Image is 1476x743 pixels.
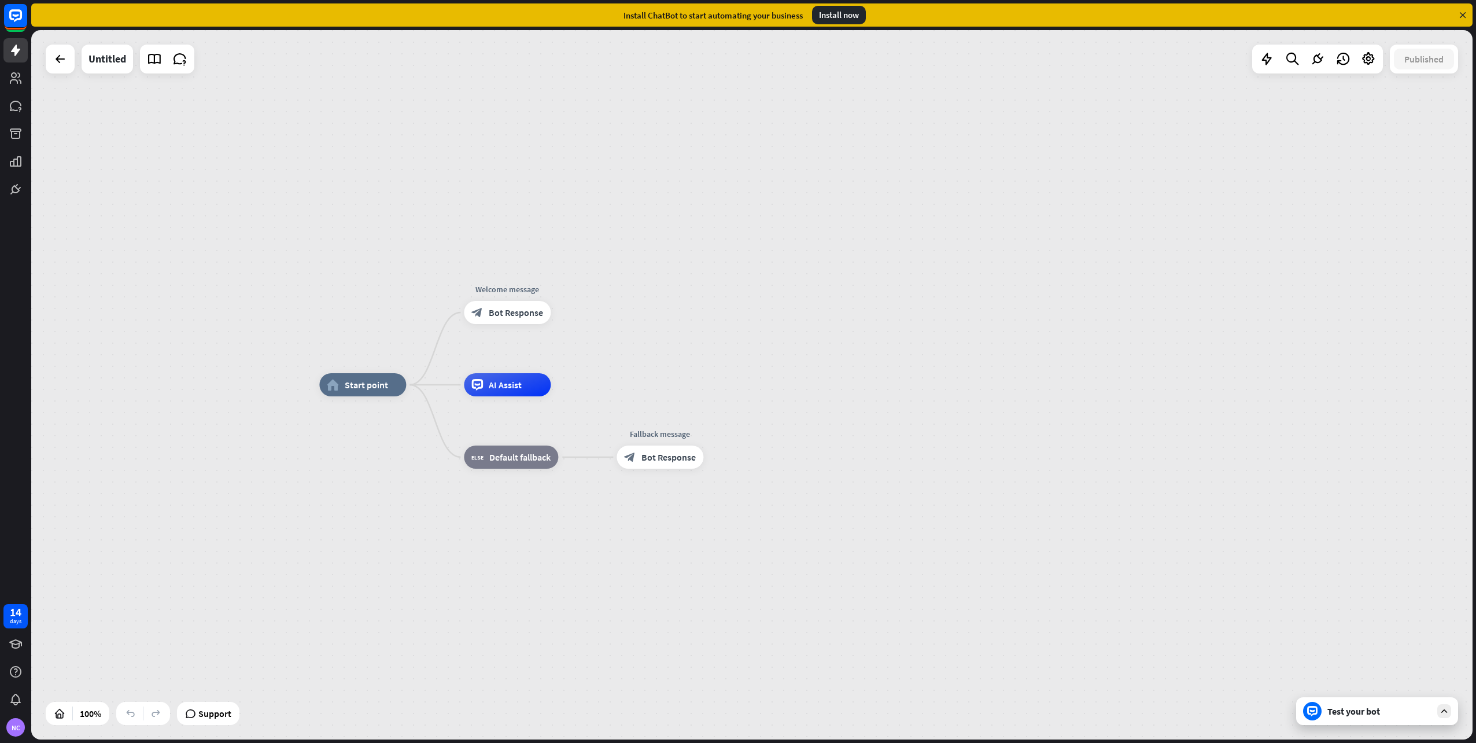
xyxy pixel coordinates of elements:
i: block_bot_response [471,307,483,318]
button: Published [1394,49,1454,69]
div: Fallback message [608,428,712,440]
span: Bot Response [489,307,543,318]
i: home_2 [327,379,339,391]
i: block_bot_response [624,451,636,463]
div: Welcome message [455,284,559,295]
span: Bot Response [641,451,696,463]
div: 100% [76,704,105,723]
div: Install ChatBot to start automating your business [623,10,803,21]
span: AI Assist [489,379,522,391]
a: 14 days [3,604,28,628]
div: days [10,617,21,626]
div: 14 [10,607,21,617]
div: NC [6,718,25,737]
div: Untitled [88,45,126,73]
span: Default fallback [489,451,551,463]
i: block_fallback [471,451,484,463]
span: Support [198,704,231,723]
button: Open LiveChat chat widget [9,5,44,39]
span: Start point [345,379,388,391]
div: Install now [812,6,866,24]
div: Test your bot [1327,705,1431,717]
